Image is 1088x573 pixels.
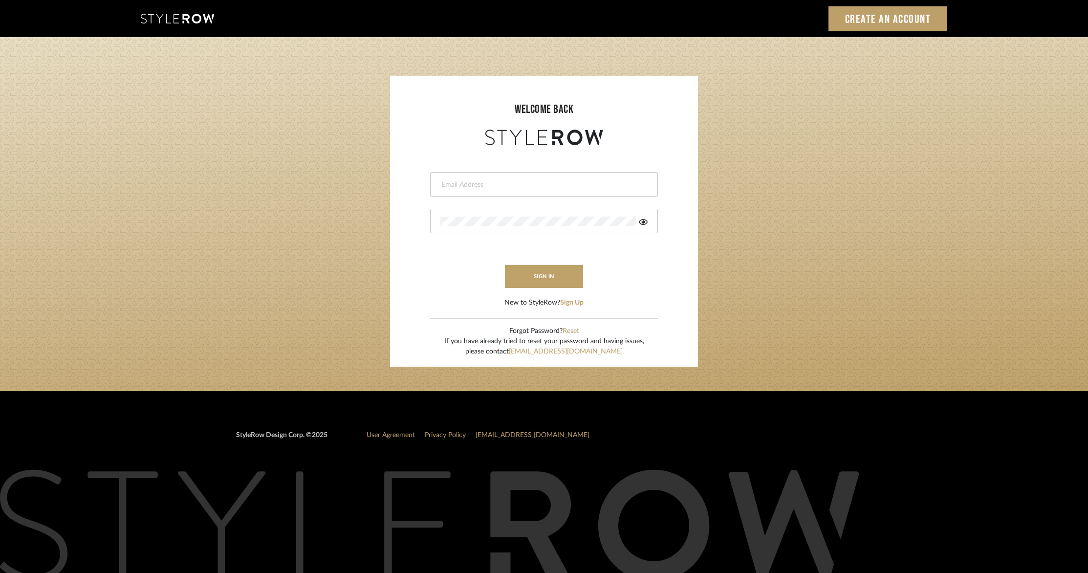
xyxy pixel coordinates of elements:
input: Email Address [440,180,645,190]
button: Sign Up [560,298,584,308]
a: Privacy Policy [425,432,466,439]
button: sign in [505,265,583,288]
a: Create an Account [828,6,948,31]
a: [EMAIL_ADDRESS][DOMAIN_NAME] [509,348,623,355]
div: If you have already tried to reset your password and having issues, please contact [444,336,644,357]
div: StyleRow Design Corp. ©2025 [236,430,327,448]
div: New to StyleRow? [504,298,584,308]
a: User Agreement [367,432,415,439]
a: [EMAIL_ADDRESS][DOMAIN_NAME] [476,432,589,439]
div: Forgot Password? [444,326,644,336]
div: welcome back [400,101,688,118]
button: Reset [563,326,579,336]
